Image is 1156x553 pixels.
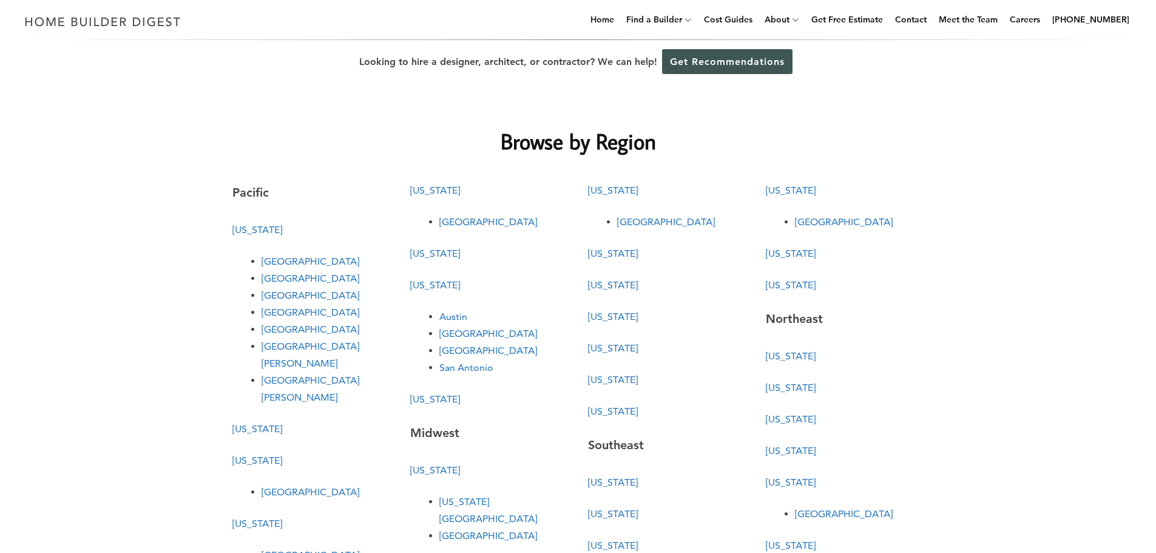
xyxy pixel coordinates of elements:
a: [US_STATE] [766,279,816,291]
a: [GEOGRAPHIC_DATA] [439,530,537,541]
a: [GEOGRAPHIC_DATA] [262,256,359,267]
a: [US_STATE] [588,185,638,196]
iframe: Drift Widget Chat Controller [1095,492,1141,538]
a: [US_STATE] [588,248,638,259]
a: [US_STATE][GEOGRAPHIC_DATA] [439,496,537,524]
a: [GEOGRAPHIC_DATA] [262,324,359,335]
a: [GEOGRAPHIC_DATA] [262,290,359,301]
a: [US_STATE] [232,224,282,236]
a: [US_STATE] [766,477,816,488]
a: [US_STATE] [588,405,638,417]
a: [US_STATE] [410,464,460,476]
a: [US_STATE] [588,374,638,385]
a: [US_STATE] [588,477,638,488]
a: [US_STATE] [410,248,460,259]
img: Home Builder Digest [19,10,186,33]
strong: Browse by Region [501,127,656,155]
a: [US_STATE] [410,279,460,291]
a: [GEOGRAPHIC_DATA] [617,216,715,228]
a: [US_STATE] [766,382,816,393]
a: [GEOGRAPHIC_DATA] [262,486,359,498]
a: [GEOGRAPHIC_DATA] [262,273,359,284]
a: [GEOGRAPHIC_DATA] [795,508,893,520]
strong: Midwest [410,426,459,440]
a: [US_STATE] [588,540,638,551]
a: [GEOGRAPHIC_DATA] [439,345,537,356]
a: [US_STATE] [766,445,816,456]
a: [US_STATE] [410,393,460,405]
strong: Southeast [588,438,644,452]
a: [US_STATE] [588,279,638,291]
a: [US_STATE] [766,540,816,551]
a: [US_STATE] [588,508,638,520]
a: San Antonio [439,362,493,373]
a: [US_STATE] [588,342,638,354]
strong: Northeast [766,311,823,326]
a: [GEOGRAPHIC_DATA][PERSON_NAME] [262,375,359,403]
a: [GEOGRAPHIC_DATA] [795,216,893,228]
a: [GEOGRAPHIC_DATA] [262,307,359,318]
a: [US_STATE] [766,185,816,196]
a: [US_STATE] [232,423,282,435]
a: [US_STATE] [410,185,460,196]
a: [GEOGRAPHIC_DATA][PERSON_NAME] [262,341,359,369]
a: Get Recommendations [662,49,793,74]
a: [US_STATE] [232,455,282,466]
a: [US_STATE] [766,248,816,259]
a: [US_STATE] [766,413,816,425]
strong: Pacific [232,185,269,200]
a: [US_STATE] [588,311,638,322]
a: [GEOGRAPHIC_DATA] [439,328,537,339]
a: [US_STATE] [766,350,816,362]
a: Austin [439,311,467,322]
a: [US_STATE] [232,518,282,529]
a: [GEOGRAPHIC_DATA] [439,216,537,228]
